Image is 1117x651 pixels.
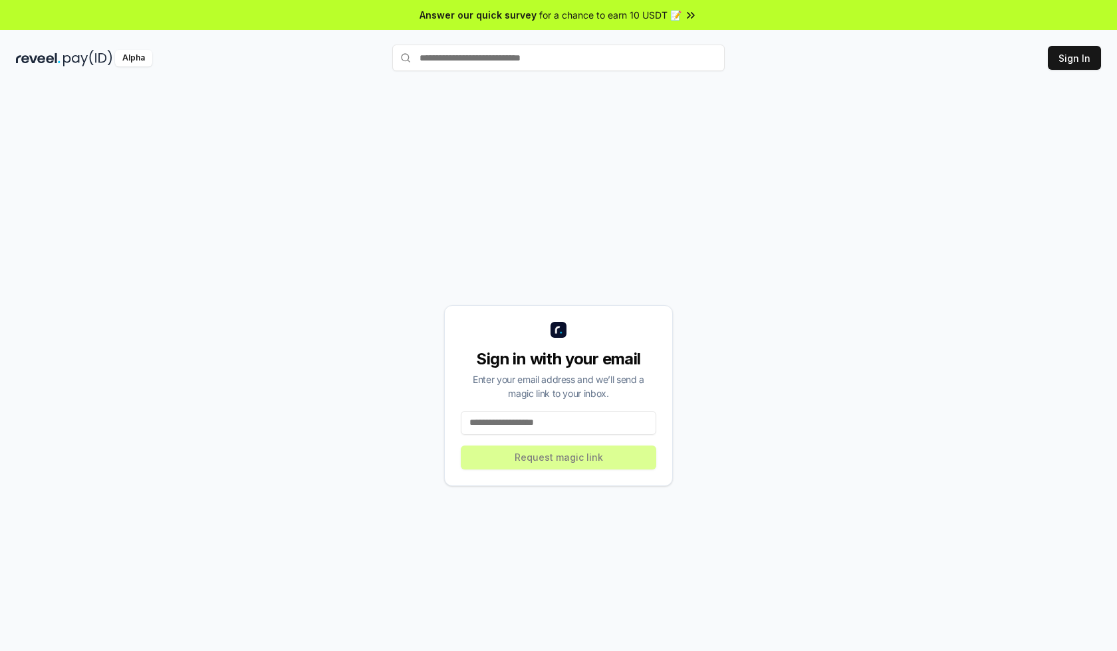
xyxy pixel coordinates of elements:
[115,50,152,66] div: Alpha
[539,8,682,22] span: for a chance to earn 10 USDT 📝
[63,50,112,66] img: pay_id
[461,372,656,400] div: Enter your email address and we’ll send a magic link to your inbox.
[551,322,566,338] img: logo_small
[461,348,656,370] div: Sign in with your email
[420,8,537,22] span: Answer our quick survey
[1048,46,1101,70] button: Sign In
[16,50,61,66] img: reveel_dark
